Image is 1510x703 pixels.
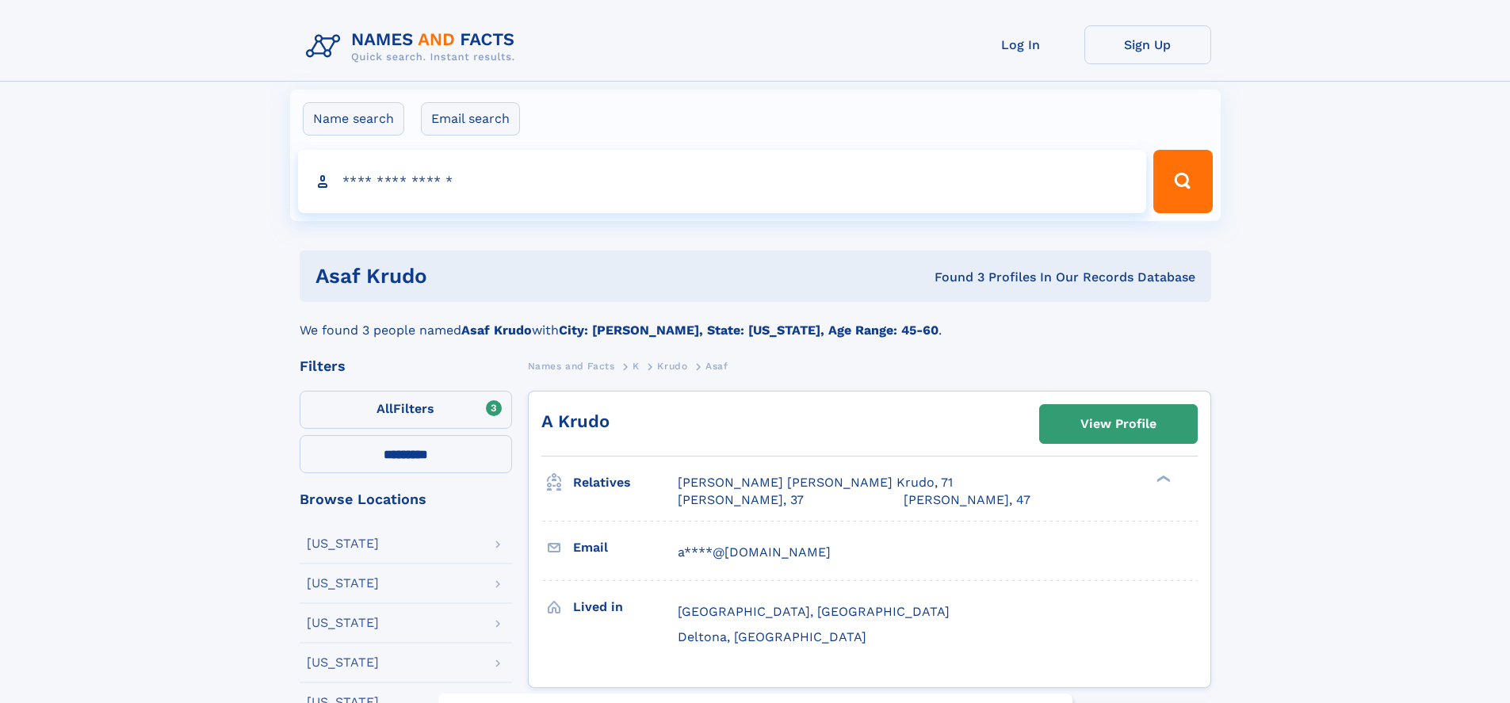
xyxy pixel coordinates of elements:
[705,361,728,372] span: Asaf
[300,492,512,506] div: Browse Locations
[300,391,512,429] label: Filters
[300,359,512,373] div: Filters
[678,629,866,644] span: Deltona, [GEOGRAPHIC_DATA]
[541,411,610,431] a: A Krudo
[958,25,1084,64] a: Log In
[1153,150,1212,213] button: Search Button
[1153,474,1172,484] div: ❯
[678,491,804,509] a: [PERSON_NAME], 37
[528,356,615,376] a: Names and Facts
[303,102,404,136] label: Name search
[307,577,379,590] div: [US_STATE]
[307,656,379,669] div: [US_STATE]
[300,25,528,68] img: Logo Names and Facts
[315,266,681,286] h1: Asaf Krudo
[681,269,1195,286] div: Found 3 Profiles In Our Records Database
[657,361,687,372] span: Krudo
[307,537,379,550] div: [US_STATE]
[1040,405,1197,443] a: View Profile
[307,617,379,629] div: [US_STATE]
[657,356,687,376] a: Krudo
[904,491,1030,509] a: [PERSON_NAME], 47
[421,102,520,136] label: Email search
[1080,406,1156,442] div: View Profile
[573,594,678,621] h3: Lived in
[298,150,1147,213] input: search input
[633,361,640,372] span: K
[573,534,678,561] h3: Email
[573,469,678,496] h3: Relatives
[559,323,938,338] b: City: [PERSON_NAME], State: [US_STATE], Age Range: 45-60
[300,302,1211,340] div: We found 3 people named with .
[678,604,950,619] span: [GEOGRAPHIC_DATA], [GEOGRAPHIC_DATA]
[678,474,953,491] a: [PERSON_NAME] [PERSON_NAME] Krudo, 71
[1084,25,1211,64] a: Sign Up
[633,356,640,376] a: K
[461,323,532,338] b: Asaf Krudo
[377,401,393,416] span: All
